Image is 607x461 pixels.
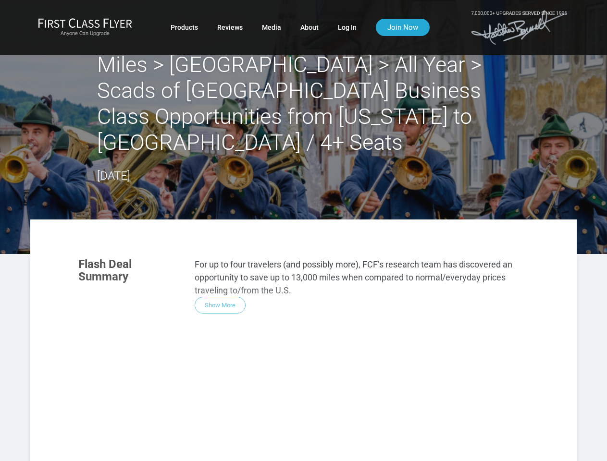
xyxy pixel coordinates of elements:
[300,19,319,36] a: About
[376,19,430,36] a: Join Now
[78,258,180,283] h3: Flash Deal Summary
[38,18,132,28] img: First Class Flyer
[97,169,130,182] time: [DATE]
[262,19,281,36] a: Media
[38,30,132,37] small: Anyone Can Upgrade
[217,19,243,36] a: Reviews
[338,19,357,36] a: Log In
[97,52,510,156] h2: Miles > [GEOGRAPHIC_DATA] > All Year > Scads of [GEOGRAPHIC_DATA] Business Class Opportunities fr...
[38,18,132,37] a: First Class FlyerAnyone Can Upgrade
[195,258,529,297] p: For up to four travelers (and possibly more), FCF’s research team has discovered an opportunity t...
[171,19,198,36] a: Products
